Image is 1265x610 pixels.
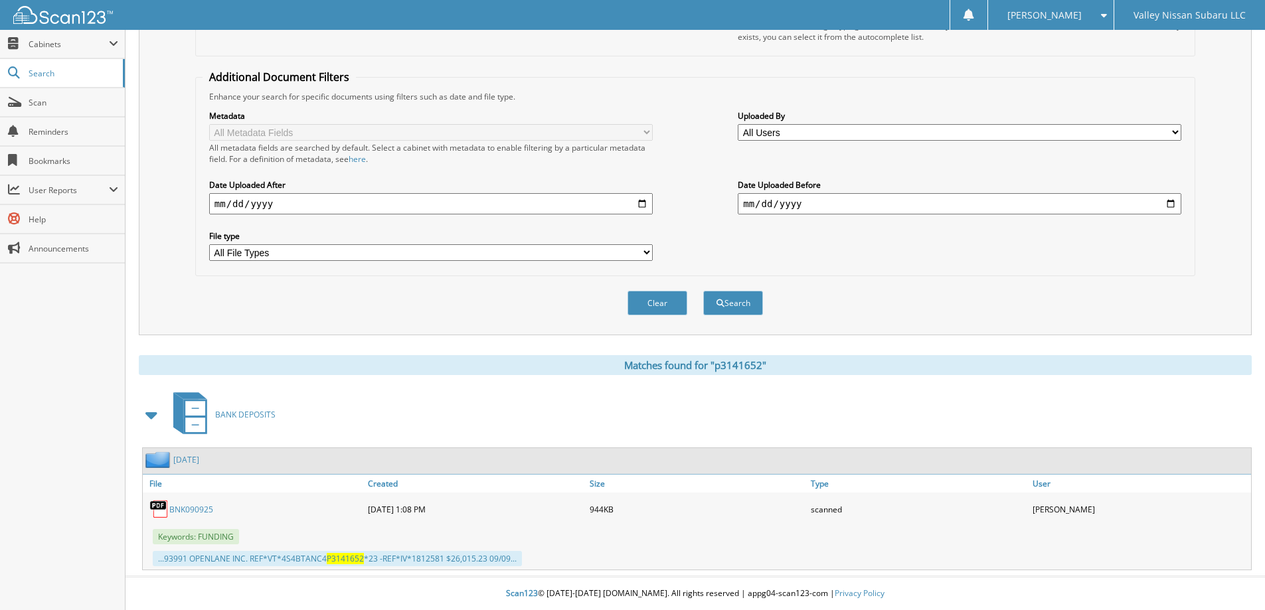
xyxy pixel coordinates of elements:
[29,126,118,137] span: Reminders
[807,475,1029,493] a: Type
[13,6,113,24] img: scan123-logo-white.svg
[139,355,1252,375] div: Matches found for "p3141652"
[586,475,808,493] a: Size
[29,243,118,254] span: Announcements
[29,38,109,50] span: Cabinets
[209,179,653,191] label: Date Uploaded After
[586,496,808,522] div: 944KB
[1134,11,1246,19] span: Valley Nissan Subaru LLC
[1199,546,1265,610] iframe: Chat Widget
[165,388,276,441] a: BANK DEPOSITS
[738,193,1181,214] input: end
[628,291,687,315] button: Clear
[703,291,763,315] button: Search
[738,179,1181,191] label: Date Uploaded Before
[29,68,116,79] span: Search
[1029,475,1251,493] a: User
[365,496,586,522] div: [DATE] 1:08 PM
[1007,11,1082,19] span: [PERSON_NAME]
[29,214,118,225] span: Help
[738,110,1181,121] label: Uploaded By
[203,70,356,84] legend: Additional Document Filters
[169,504,213,515] a: BNK090925
[327,553,364,564] span: P3141652
[149,499,169,519] img: PDF.png
[506,587,538,599] span: Scan123
[153,551,522,566] div: ...93991 OPENLANE INC. REF*VT*4S4BTANC4 *23 -REF*IV*1812581 $26,015.23 09/09...
[349,153,366,165] a: here
[29,185,109,196] span: User Reports
[143,475,365,493] a: File
[1029,496,1251,522] div: [PERSON_NAME]
[209,142,653,165] div: All metadata fields are searched by default. Select a cabinet with metadata to enable filtering b...
[29,97,118,108] span: Scan
[29,155,118,167] span: Bookmarks
[807,496,1029,522] div: scanned
[209,110,653,121] label: Metadata
[173,454,199,465] a: [DATE]
[365,475,586,493] a: Created
[209,230,653,242] label: File type
[145,451,173,468] img: folder2.png
[835,587,885,599] a: Privacy Policy
[209,193,653,214] input: start
[153,529,239,544] span: Keywords: FUNDING
[215,409,276,420] span: BANK DEPOSITS
[738,20,1181,42] div: Select a cabinet and begin typing the name of the folder you want to search in. If the name match...
[126,577,1265,610] div: © [DATE]-[DATE] [DOMAIN_NAME]. All rights reserved | appg04-scan123-com |
[203,91,1188,102] div: Enhance your search for specific documents using filters such as date and file type.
